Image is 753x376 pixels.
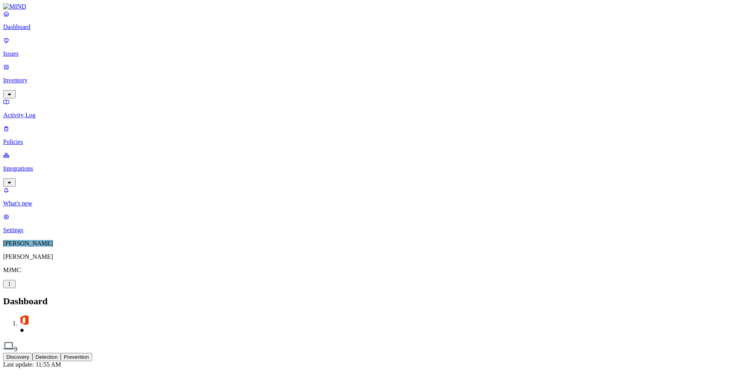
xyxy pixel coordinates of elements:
[3,253,750,260] p: [PERSON_NAME]
[14,346,17,352] span: 9
[3,24,750,31] p: Dashboard
[61,353,92,361] button: Prevention
[3,50,750,57] p: Issues
[3,37,750,57] a: Issues
[3,340,14,351] img: svg%3e
[3,138,750,145] p: Policies
[33,353,61,361] button: Detection
[3,64,750,97] a: Inventory
[3,187,750,207] a: What's new
[3,240,53,247] span: [PERSON_NAME]
[3,353,33,361] button: Discovery
[19,314,30,325] img: svg%3e
[3,200,750,207] p: What's new
[3,152,750,185] a: Integrations
[3,227,750,234] p: Settings
[3,361,61,368] span: Last update: 11:55 AM
[3,112,750,119] p: Activity Log
[3,3,26,10] img: MIND
[3,3,750,10] a: MIND
[3,77,750,84] p: Inventory
[3,125,750,145] a: Policies
[3,213,750,234] a: Settings
[3,267,750,274] p: MJMC
[3,98,750,119] a: Activity Log
[3,10,750,31] a: Dashboard
[3,296,750,307] h2: Dashboard
[3,165,750,172] p: Integrations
